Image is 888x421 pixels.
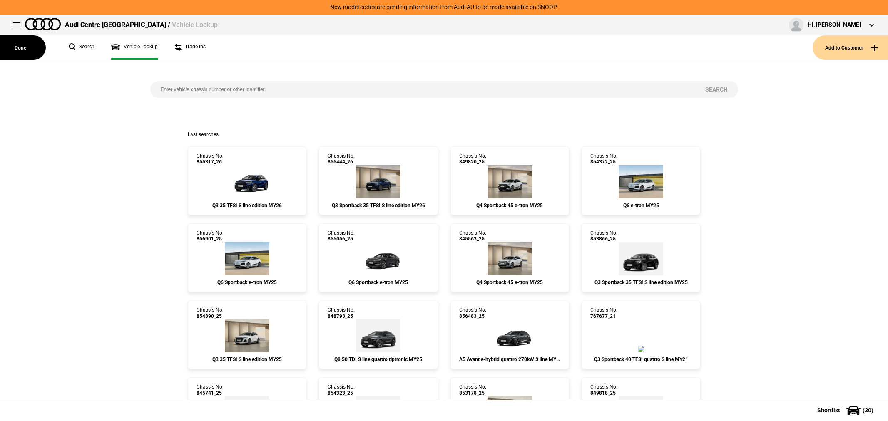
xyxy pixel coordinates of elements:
[459,230,486,242] div: Chassis No.
[197,153,224,165] div: Chassis No.
[356,319,400,352] img: Audi_4MT0N2_25_EI_6Y6Y_PAH_3S2_1D1_WF9_9AE_N0Q_6FJ_(Nadin:_1D1_3S2_6FJ_9AE_C93_N0Q_PAH_WF9)_ext.png
[25,18,61,30] img: audi.png
[817,407,840,413] span: Shortlist
[188,131,220,137] span: Last searches:
[459,203,560,208] div: Q4 Sportback 45 e-tron MY25
[328,280,429,285] div: Q6 Sportback e-tron MY25
[590,153,617,165] div: Chassis No.
[459,390,486,396] span: 853178_25
[695,81,738,98] button: Search
[197,357,298,362] div: Q3 35 TFSI S line edition MY25
[222,165,272,198] img: Audi_F3BCCX_26LE_FZ_2D2D_QQ2_6FJ_3S2_V72_WN8_X8C_(Nadin:_3S2_6FJ_C63_QQ2_V72_WN8)_ext.png
[590,280,691,285] div: Q3 Sportback 35 TFSI S line edition MY25
[328,230,355,242] div: Chassis No.
[808,21,861,29] div: Hi, [PERSON_NAME]
[328,390,355,396] span: 854323_25
[225,242,269,275] img: Audi_GFNA1A_25_FW_2Y2Y__(Nadin:_C06)_ext.png
[197,313,224,319] span: 854390_25
[590,159,617,165] span: 854372_25
[619,242,663,275] img: Audi_F3NCCX_25LE_FZ_0E0E_3FB_V72_WN8_X8C_(Nadin:_3FB_C62_V72_WN8)_ext.png
[459,153,486,165] div: Chassis No.
[328,236,355,242] span: 855056_25
[590,230,617,242] div: Chassis No.
[459,357,560,362] div: A5 Avant e-hybrid quattro 270kW S line MY25
[459,159,486,165] span: 849820_25
[459,236,486,242] span: 845563_25
[805,400,888,421] button: Shortlist(30)
[328,159,355,165] span: 855444_26
[328,357,429,362] div: Q8 50 TDI S line quattro tiptronic MY25
[590,307,617,319] div: Chassis No.
[197,203,298,208] div: Q3 35 TFSI S line edition MY26
[459,307,486,319] div: Chassis No.
[619,165,663,198] img: Audi_GFBA1A_25_FW_2Y2Y__(Nadin:_C06)_ext.png
[328,307,355,319] div: Chassis No.
[225,319,269,352] img: Audi_F3BCCX_25LE_FZ_2Y2Y_3FU_6FJ_3S2_V72_WN8_(Nadin:_3FU_3S2_6FJ_C62_V72_WN8)_ext.png
[459,313,486,319] span: 856483_25
[197,384,224,396] div: Chassis No.
[328,384,355,396] div: Chassis No.
[197,280,298,285] div: Q6 Sportback e-tron MY25
[69,35,95,60] a: Search
[197,390,224,396] span: 845741_25
[111,35,158,60] a: Vehicle Lookup
[197,159,224,165] span: 855317_26
[197,230,224,242] div: Chassis No.
[590,390,617,396] span: 849818_25
[488,242,532,275] img: Audi_F4NA53_25_AO_2Y2Y_WA7_WA2_PY5_PYY_QQ9_55K_(Nadin:_55K_C19_PY5_PYY_QQ9_S7E_WA2_WA7)_ext.png
[197,236,224,242] span: 856901_25
[590,313,617,319] span: 767677_21
[328,203,429,208] div: Q3 Sportback 35 TFSI S line edition MY26
[356,165,400,198] img: Audi_F3NCCX_26LE_FZ_2D2D_QQ2_3FB_6FJ_V72_WN8_X8C_(Nadin:_3FB_6FJ_C63_QQ2_V72_WN8)_ext.png
[590,357,691,362] div: Q3 Sportback 40 TFSI quattro S line MY21
[459,384,486,396] div: Chassis No.
[65,20,218,30] div: Audi Centre [GEOGRAPHIC_DATA] /
[590,384,617,396] div: Chassis No.
[813,35,888,60] button: Add to Customer
[590,236,617,242] span: 853866_25
[353,242,403,275] img: Audi_GFNA1A_25_FW_G5G5_3FU_(Nadin:_3FU_C06)_ext.png
[197,307,224,319] div: Chassis No.
[863,407,873,413] span: ( 30 )
[328,313,355,319] span: 848793_25
[172,21,218,29] span: Vehicle Lookup
[459,280,560,285] div: Q4 Sportback 45 e-tron MY25
[590,203,691,208] div: Q6 e-tron MY25
[638,346,644,352] img: Audi_F3NC6Y_21_EI_2Y2Y_MP_PX1_2JD_(Nadin:_2JD_6FJ_C26_PXC_WC7)_ext.png
[328,153,355,165] div: Chassis No.
[150,81,695,98] input: Enter vehicle chassis number or other identifier.
[488,165,532,198] img: Audi_F4NA53_25_AO_2Y2Y_4ZD_WA2_WA7_6FJ_55K_PY5_PYY_QQ9_(Nadin:_4ZD_55K_6FJ_C19_PY5_PYY_QQ9_S7E_WA...
[485,319,535,352] img: Audi_FU5A2Y_25_GX_6Y6Y_WA9_9VS_PYH_3FP_(Nadin:_3FP_9VS_C92_PYH_SN8_WA9)_ext.png
[174,35,206,60] a: Trade ins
